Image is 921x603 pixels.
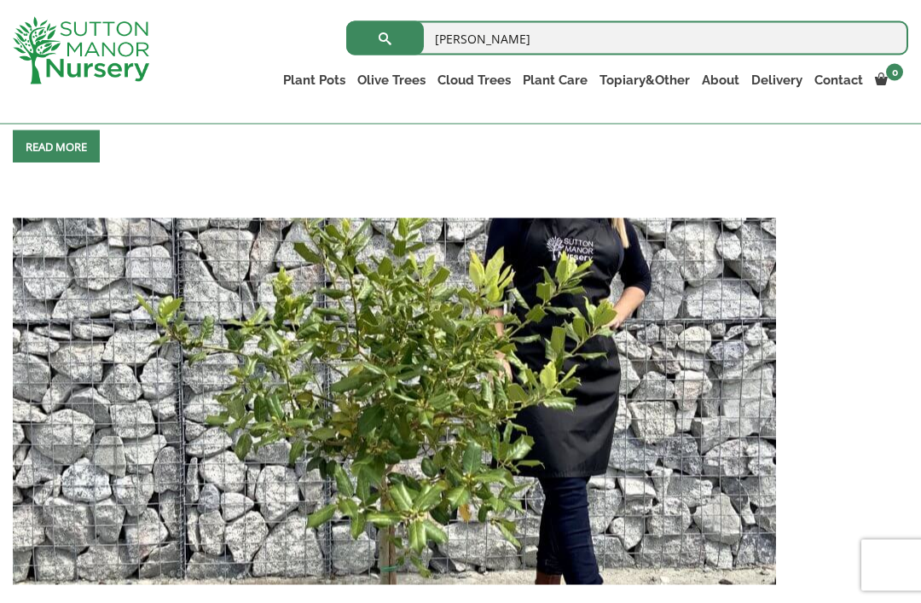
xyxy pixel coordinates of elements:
a: Topiary&Other [594,68,696,92]
a: Contact [808,68,869,92]
a: Cloud Trees [432,68,517,92]
a: 0 [869,68,908,92]
a: Read more [13,130,100,163]
a: Plant Pots [277,68,351,92]
a: Delivery [745,68,808,92]
a: Olive Trees [351,68,432,92]
a: Holly Ilex Nellie R Stevens Quarter Standard 60cm-80cm [13,392,776,409]
a: About [696,68,745,92]
span: 0 [886,64,903,81]
img: logo [13,17,149,84]
a: Plant Care [517,68,594,92]
img: Holly Ilex Nellie R Stevens Quarter Standard 60cm-80cm - IMG 8231 [13,218,776,585]
input: Search... [346,21,908,55]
